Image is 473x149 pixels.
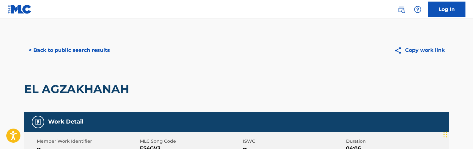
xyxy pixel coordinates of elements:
[24,82,132,96] h2: EL AGZAKHANAH
[34,118,42,126] img: Work Detail
[24,42,114,58] button: < Back to public search results
[398,6,405,13] img: search
[390,42,449,58] button: Copy work link
[395,3,408,16] a: Public Search
[394,47,405,54] img: Copy work link
[37,138,138,145] span: Member Work Identifier
[442,119,473,149] iframe: Chat Widget
[346,138,448,145] span: Duration
[428,2,465,17] a: Log In
[48,118,83,125] h5: Work Detail
[411,3,424,16] div: Help
[414,6,421,13] img: help
[8,5,32,14] img: MLC Logo
[140,138,241,145] span: MLC Song Code
[243,138,344,145] span: ISWC
[443,125,447,144] div: Drag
